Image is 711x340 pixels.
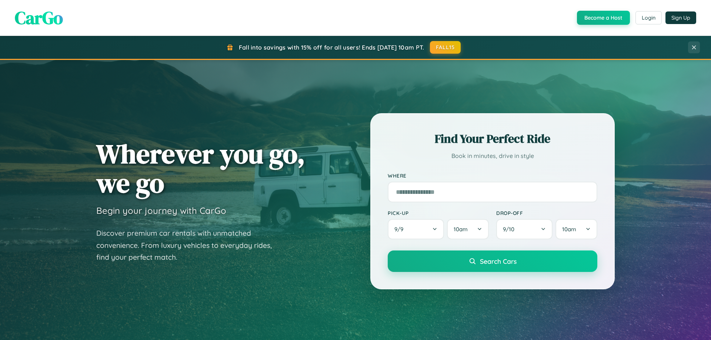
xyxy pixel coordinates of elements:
[577,11,630,25] button: Become a Host
[635,11,662,24] button: Login
[239,44,424,51] span: Fall into savings with 15% off for all users! Ends [DATE] 10am PT.
[447,219,489,239] button: 10am
[388,250,597,272] button: Search Cars
[388,151,597,161] p: Book in minutes, drive in style
[96,227,281,263] p: Discover premium car rentals with unmatched convenience. From luxury vehicles to everyday rides, ...
[555,219,597,239] button: 10am
[388,219,444,239] button: 9/9
[496,219,553,239] button: 9/10
[394,226,407,233] span: 9 / 9
[15,6,63,30] span: CarGo
[665,11,696,24] button: Sign Up
[454,226,468,233] span: 10am
[562,226,576,233] span: 10am
[480,257,517,265] span: Search Cars
[96,139,305,198] h1: Wherever you go, we go
[388,210,489,216] label: Pick-up
[388,172,597,179] label: Where
[96,205,226,216] h3: Begin your journey with CarGo
[430,41,461,54] button: FALL15
[503,226,518,233] span: 9 / 10
[496,210,597,216] label: Drop-off
[388,131,597,147] h2: Find Your Perfect Ride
